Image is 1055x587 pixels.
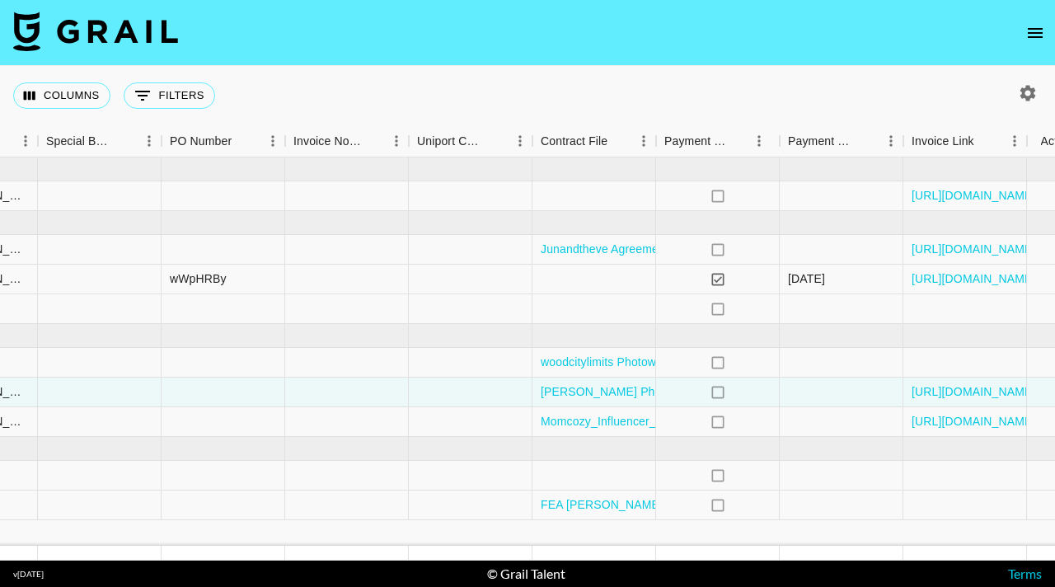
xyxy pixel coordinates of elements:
div: Invoice Notes [293,125,361,157]
div: Uniport Contact Email [409,125,532,157]
div: Special Booking Type [46,125,114,157]
div: Invoice Link [903,125,1027,157]
button: Menu [1002,129,1027,153]
button: Sort [729,129,752,153]
button: Sort [974,129,997,153]
div: Payment Sent Date [780,125,903,157]
button: Menu [137,129,162,153]
button: Select columns [13,82,110,109]
img: Grail Talent [13,12,178,51]
a: [URL][DOMAIN_NAME] [912,241,1036,257]
a: [URL][DOMAIN_NAME] [912,413,1036,430]
div: 7/21/2025 [788,270,825,287]
button: Menu [13,129,38,153]
a: Junandtheve Agreement THPC .docx (2).pdf [541,241,772,257]
button: Menu [747,129,771,153]
div: Invoice Link [912,125,974,157]
button: Sort [485,129,508,153]
div: Contract File [532,125,656,157]
button: Sort [232,129,255,153]
button: Sort [856,129,879,153]
div: Contract File [541,125,607,157]
a: [PERSON_NAME] Photowall.pdf [541,383,711,400]
div: Payment Sent [664,125,729,157]
a: Terms [1008,566,1042,581]
div: Payment Sent [656,125,780,157]
a: [URL][DOMAIN_NAME] [912,383,1036,400]
div: PO Number [162,125,285,157]
div: Invoice Notes [285,125,409,157]
a: [URL][DOMAIN_NAME] [912,270,1036,287]
div: Payment Sent Date [788,125,856,157]
button: open drawer [1019,16,1052,49]
button: Menu [879,129,903,153]
button: Sort [114,129,137,153]
div: © Grail Talent [487,566,565,582]
a: FEA [PERSON_NAME] x Pair Eyewear 2025 Campaign Agreement (1).pdf [541,496,930,513]
button: Sort [361,129,384,153]
button: Show filters [124,82,215,109]
button: Menu [260,129,285,153]
div: v [DATE] [13,569,44,580]
button: Menu [508,129,532,153]
div: Special Booking Type [38,125,162,157]
div: wWpHRBy [170,270,227,287]
div: Uniport Contact Email [417,125,485,157]
div: PO Number [170,125,232,157]
a: [URL][DOMAIN_NAME] [912,187,1036,204]
button: Sort [607,129,631,153]
button: Menu [631,129,656,153]
a: Momcozy_Influencer_Agreement-7.31 (1) (1).pdf [541,413,795,430]
a: woodcitylimits Photowall.pdf [541,354,688,370]
button: Menu [384,129,409,153]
